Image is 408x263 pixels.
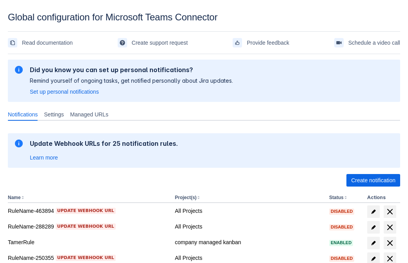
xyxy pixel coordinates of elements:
[233,36,289,49] a: Provide feedback
[14,65,24,74] span: information
[364,193,400,203] th: Actions
[30,88,99,96] a: Set up personal notifications
[329,225,354,229] span: Disabled
[8,12,400,23] div: Global configuration for Microsoft Teams Connector
[234,40,240,46] span: feedback
[118,36,188,49] a: Create support request
[346,174,400,187] button: Create notification
[348,36,400,49] span: Schedule a video call
[385,207,395,216] span: delete
[44,111,64,118] span: Settings
[70,111,108,118] span: Managed URLs
[8,36,73,49] a: Read documentation
[8,111,38,118] span: Notifications
[57,223,114,230] span: Update webhook URL
[370,256,377,262] span: edit
[119,40,126,46] span: support
[8,254,169,262] div: RuleName-250355
[14,139,24,148] span: information
[329,209,354,214] span: Disabled
[57,255,114,261] span: Update webhook URL
[329,256,354,261] span: Disabled
[329,195,344,200] button: Status
[22,36,73,49] span: Read documentation
[385,223,395,232] span: delete
[8,207,169,215] div: RuleName-463894
[9,40,16,46] span: documentation
[385,238,395,248] span: delete
[30,140,178,147] h2: Update Webhook URLs for 25 notification rules.
[351,174,395,187] span: Create notification
[132,36,188,49] span: Create support request
[334,36,400,49] a: Schedule a video call
[30,154,58,161] a: Learn more
[8,195,21,200] button: Name
[8,223,169,230] div: RuleName-288289
[175,254,323,262] div: All Projects
[370,224,377,230] span: edit
[175,195,197,200] button: Project(s)
[329,241,353,245] span: Enabled
[30,77,233,85] p: Remind yourself of ongoing tasks, get notified personally about Jira updates.
[336,40,342,46] span: videoCall
[30,66,233,74] h2: Did you know you can set up personal notifications?
[175,223,323,230] div: All Projects
[8,238,169,246] div: TamerRule
[370,240,377,246] span: edit
[175,207,323,215] div: All Projects
[370,209,377,215] span: edit
[247,36,289,49] span: Provide feedback
[175,238,323,246] div: company managed kanban
[57,208,114,214] span: Update webhook URL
